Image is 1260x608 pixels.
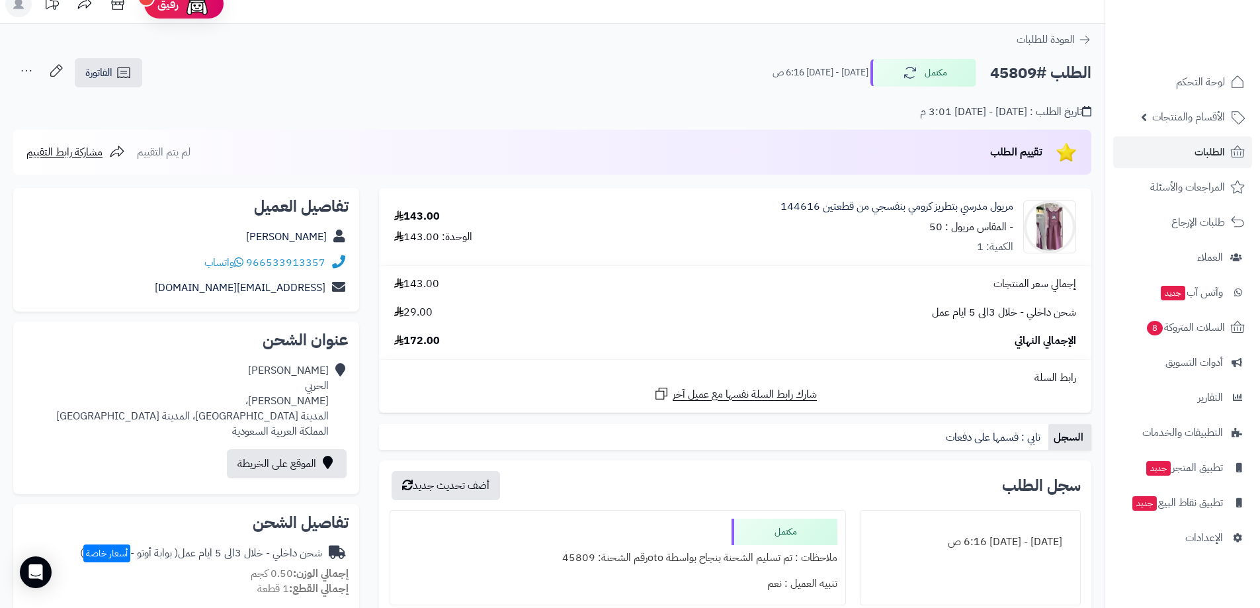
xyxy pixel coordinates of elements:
[990,144,1042,160] span: تقييم الطلب
[394,333,440,349] span: 172.00
[80,546,322,561] div: شحن داخلي - خلال 3الى 5 ايام عمل
[394,305,433,320] span: 29.00
[1165,353,1223,372] span: أدوات التسويق
[732,519,837,545] div: مكتمل
[1015,333,1076,349] span: الإجمالي النهائي
[24,198,349,214] h2: تفاصيل العميل
[1171,213,1225,232] span: طلبات الإرجاع
[1142,423,1223,442] span: التطبيقات والخدمات
[1113,417,1252,449] a: التطبيقات والخدمات
[1159,283,1223,302] span: وآتس آب
[398,545,837,571] div: ملاحظات : تم تسليم الشحنة بنجاح بواسطة otoرقم الشحنة: 45809
[289,581,349,597] strong: إجمالي القطع:
[1198,388,1223,407] span: التقارير
[920,105,1091,120] div: تاريخ الطلب : [DATE] - [DATE] 3:01 م
[1024,200,1075,253] img: 1722524965-3921E632-1CB1-431C-B5CF-C21ED9AE1B70-90x90.jpeg
[75,58,142,87] a: الفاتورة
[394,277,439,292] span: 143.00
[941,424,1048,451] a: تابي : قسمها على دفعات
[257,581,349,597] small: 1 قطعة
[83,544,130,562] span: أسعار خاصة
[1113,136,1252,168] a: الطلبات
[246,255,325,271] a: 966533913357
[673,387,817,402] span: شارك رابط السلة نفسها مع عميل آخر
[1131,494,1223,512] span: تطبيق نقاط البيع
[1150,178,1225,196] span: المراجعات والأسئلة
[1113,452,1252,484] a: تطبيق المتجرجديد
[24,515,349,531] h2: تفاصيل الشحن
[977,239,1013,255] div: الكمية: 1
[56,363,329,439] div: [PERSON_NAME] الحربي [PERSON_NAME]، المدينة [GEOGRAPHIC_DATA]، المدينة [GEOGRAPHIC_DATA] المملكة ...
[1113,312,1252,343] a: السلات المتروكة8
[1161,286,1185,300] span: جديد
[1113,382,1252,413] a: التقارير
[929,219,1013,235] small: - المقاس مريول : 50
[1176,73,1225,91] span: لوحة التحكم
[251,566,349,582] small: 0.50 كجم
[1113,206,1252,238] a: طلبات الإرجاع
[26,144,125,160] a: مشاركة رابط التقييم
[993,277,1076,292] span: إجمالي سعر المنتجات
[1146,318,1225,337] span: السلات المتروكة
[155,280,325,296] a: [EMAIL_ADDRESS][DOMAIN_NAME]
[1113,277,1252,308] a: وآتس آبجديد
[293,566,349,582] strong: إجمالي الوزن:
[227,449,347,478] a: الموقع على الخريطة
[1017,32,1075,48] span: العودة للطلبات
[1048,424,1091,451] a: السجل
[870,59,976,87] button: مكتمل
[24,332,349,348] h2: عنوان الشحن
[1113,66,1252,98] a: لوحة التحكم
[1002,478,1081,494] h3: سجل الطلب
[137,144,190,160] span: لم يتم التقييم
[1113,241,1252,273] a: العملاء
[392,471,500,500] button: أضف تحديث جديد
[384,370,1086,386] div: رابط السلة
[1113,487,1252,519] a: تطبيق نقاط البيعجديد
[1152,108,1225,126] span: الأقسام والمنتجات
[1147,321,1163,335] span: 8
[1113,347,1252,378] a: أدوات التسويق
[1017,32,1091,48] a: العودة للطلبات
[20,556,52,588] div: Open Intercom Messenger
[398,571,837,597] div: تنبيه العميل : نعم
[1197,248,1223,267] span: العملاء
[1132,496,1157,511] span: جديد
[80,545,178,561] span: ( بوابة أوتو - )
[990,60,1091,87] h2: الطلب #45809
[394,209,440,224] div: 143.00
[653,386,817,402] a: شارك رابط السلة نفسها مع عميل آخر
[85,65,112,81] span: الفاتورة
[394,230,472,245] div: الوحدة: 143.00
[1195,143,1225,161] span: الطلبات
[1113,522,1252,554] a: الإعدادات
[1185,529,1223,547] span: الإعدادات
[246,229,327,245] a: [PERSON_NAME]
[26,144,103,160] span: مشاركة رابط التقييم
[1146,461,1171,476] span: جديد
[1145,458,1223,477] span: تطبيق المتجر
[780,199,1013,214] a: مريول مدرسي بتطريز كرومي بنفسجي من قطعتين 144616
[204,255,243,271] a: واتساب
[773,66,868,79] small: [DATE] - [DATE] 6:16 ص
[1113,171,1252,203] a: المراجعات والأسئلة
[868,529,1072,555] div: [DATE] - [DATE] 6:16 ص
[932,305,1076,320] span: شحن داخلي - خلال 3الى 5 ايام عمل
